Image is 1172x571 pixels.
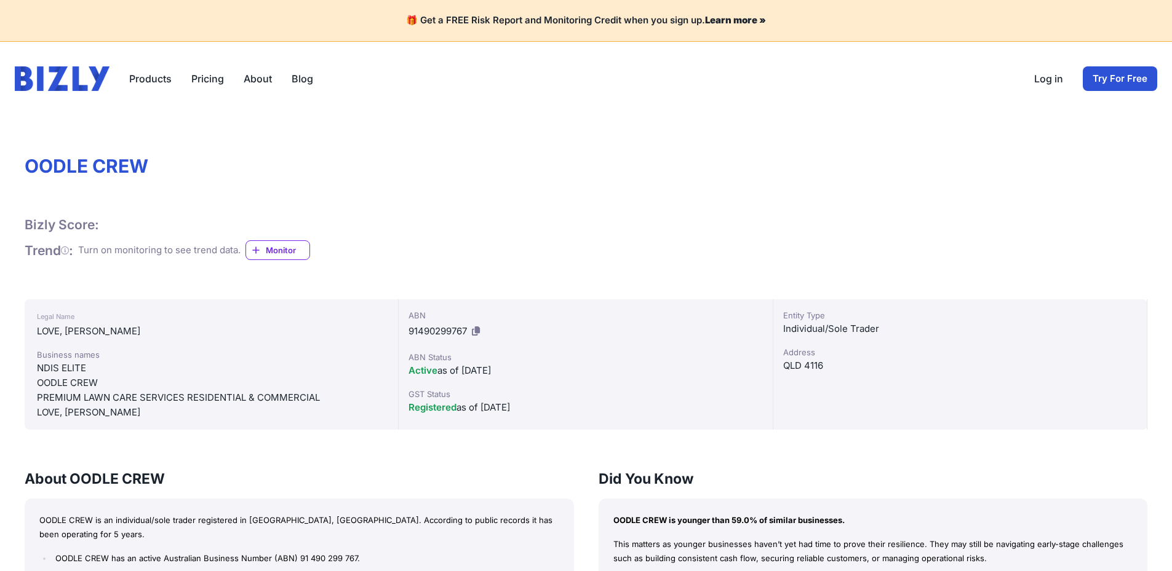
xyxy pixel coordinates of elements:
[409,400,762,415] div: as of [DATE]
[37,309,386,324] div: Legal Name
[705,14,766,26] a: Learn more »
[1083,66,1157,91] a: Try For Free
[266,244,309,256] span: Monitor
[78,243,241,258] div: Turn on monitoring to see trend data.
[292,71,313,86] a: Blog
[409,351,762,363] div: ABN Status
[129,71,172,86] button: Products
[783,346,1137,358] div: Address
[52,551,559,565] li: OODLE CREW has an active Australian Business Number (ABN) 91 490 299 767.
[37,405,386,420] div: LOVE, [PERSON_NAME]
[37,361,386,376] div: NDIS ELITE
[244,71,272,86] a: About
[599,469,1148,489] h3: Did You Know
[409,388,762,400] div: GST Status
[409,309,762,321] div: ABN
[783,358,1137,373] div: QLD 4116
[409,401,456,413] span: Registered
[37,349,386,361] div: Business names
[39,513,559,541] p: OODLE CREW is an individual/sole trader registered in [GEOGRAPHIC_DATA], [GEOGRAPHIC_DATA]. Accor...
[25,216,99,233] h1: Bizly Score:
[783,321,1137,336] div: Individual/Sole Trader
[37,376,386,390] div: OODLE CREW
[613,513,1133,527] p: OODLE CREW is younger than 59.0% of similar businesses.
[409,325,467,337] span: 91490299767
[25,469,574,489] h3: About OODLE CREW
[191,71,224,86] a: Pricing
[613,537,1133,565] p: This matters as younger businesses haven’t yet had time to prove their resilience. They may still...
[1034,71,1063,86] a: Log in
[37,324,386,339] div: LOVE, [PERSON_NAME]
[15,15,1157,26] h4: 🎁 Get a FREE Risk Report and Monitoring Credit when you sign up.
[37,390,386,405] div: PREMIUM LAWN CARE SERVICES RESIDENTIAL & COMMERCIAL
[409,363,762,378] div: as of [DATE]
[783,309,1137,321] div: Entity Type
[409,364,437,376] span: Active
[25,155,1147,177] h1: OODLE CREW
[25,242,73,259] h1: Trend :
[245,240,310,260] a: Monitor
